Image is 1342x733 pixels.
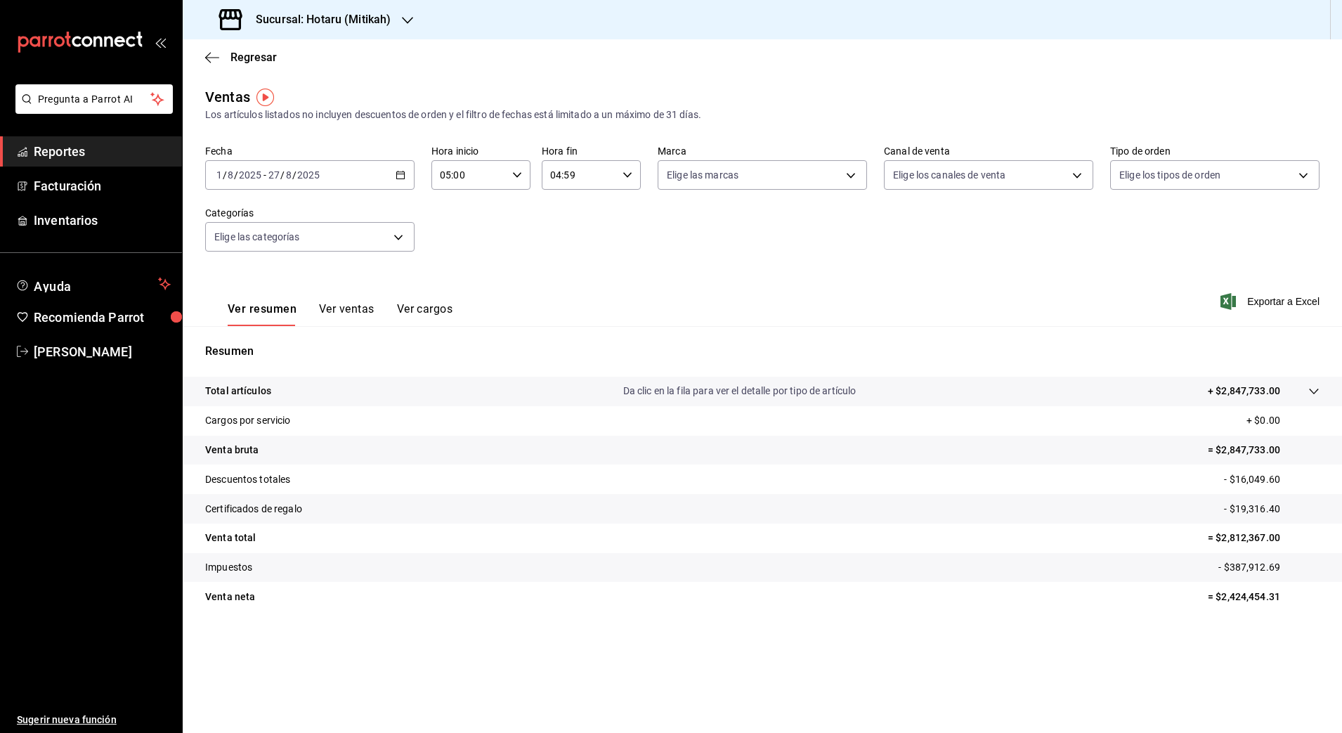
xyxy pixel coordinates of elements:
span: Recomienda Parrot [34,308,171,327]
p: Cargos por servicio [205,413,291,428]
span: Sugerir nueva función [17,713,171,727]
label: Marca [658,146,867,156]
label: Categorías [205,208,415,218]
p: Impuestos [205,560,252,575]
label: Tipo de orden [1110,146,1320,156]
input: -- [227,169,234,181]
span: / [234,169,238,181]
p: + $2,847,733.00 [1208,384,1280,398]
span: - [263,169,266,181]
span: / [292,169,297,181]
img: Tooltip marker [256,89,274,106]
button: open_drawer_menu [155,37,166,48]
p: - $387,912.69 [1218,560,1320,575]
p: Venta neta [205,590,255,604]
p: Da clic en la fila para ver el detalle por tipo de artículo [623,384,856,398]
span: Ayuda [34,275,152,292]
span: Inventarios [34,211,171,230]
span: / [223,169,227,181]
span: Regresar [230,51,277,64]
div: navigation tabs [228,302,452,326]
input: -- [285,169,292,181]
a: Pregunta a Parrot AI [10,102,173,117]
p: - $16,049.60 [1224,472,1320,487]
span: Facturación [34,176,171,195]
p: = $2,424,454.31 [1208,590,1320,604]
p: - $19,316.40 [1224,502,1320,517]
button: Ver resumen [228,302,297,326]
p: + $0.00 [1246,413,1320,428]
button: Regresar [205,51,277,64]
input: -- [268,169,280,181]
label: Hora inicio [431,146,530,156]
p: Certificados de regalo [205,502,302,517]
span: / [280,169,285,181]
p: Venta bruta [205,443,259,458]
h3: Sucursal: Hotaru (Mitikah) [245,11,391,28]
span: Elige los canales de venta [893,168,1005,182]
p: Descuentos totales [205,472,290,487]
span: Elige las categorías [214,230,300,244]
span: [PERSON_NAME] [34,342,171,361]
span: Pregunta a Parrot AI [38,92,151,107]
p: Venta total [205,531,256,545]
p: = $2,812,367.00 [1208,531,1320,545]
div: Ventas [205,86,250,108]
input: ---- [297,169,320,181]
div: Los artículos listados no incluyen descuentos de orden y el filtro de fechas está limitado a un m... [205,108,1320,122]
span: Elige las marcas [667,168,738,182]
label: Canal de venta [884,146,1093,156]
span: Reportes [34,142,171,161]
p: = $2,847,733.00 [1208,443,1320,458]
p: Total artículos [205,384,271,398]
button: Pregunta a Parrot AI [15,84,173,114]
p: Resumen [205,343,1320,360]
input: -- [216,169,223,181]
button: Ver cargos [397,302,453,326]
span: Elige los tipos de orden [1119,168,1220,182]
label: Fecha [205,146,415,156]
label: Hora fin [542,146,641,156]
button: Ver ventas [319,302,374,326]
button: Exportar a Excel [1223,293,1320,310]
input: ---- [238,169,262,181]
